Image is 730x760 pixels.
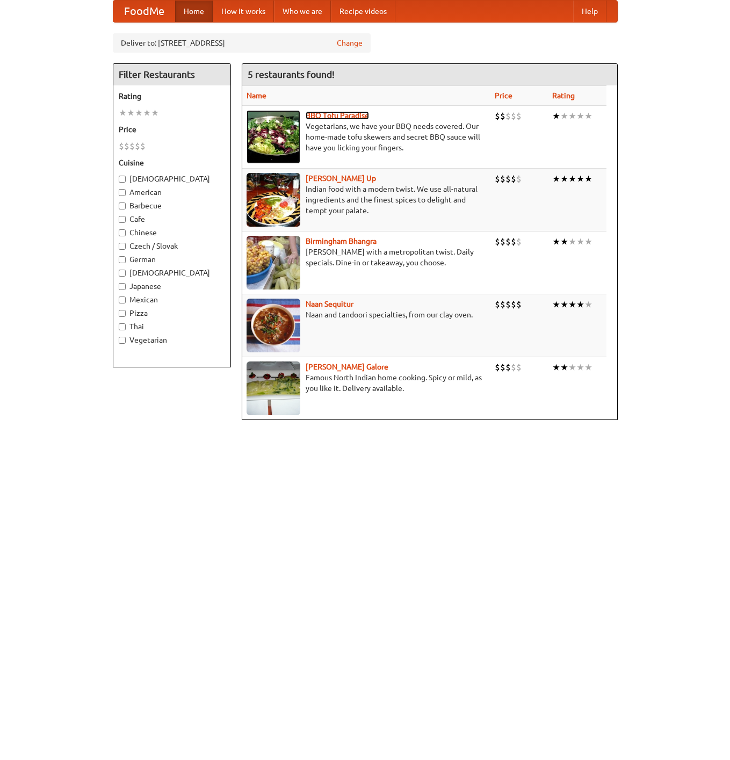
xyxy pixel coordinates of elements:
[306,237,377,245] a: Birmingham Bhangra
[568,361,576,373] li: ★
[306,363,388,371] a: [PERSON_NAME] Galore
[119,140,124,152] li: $
[495,236,500,248] li: $
[306,300,353,308] a: Naan Sequitur
[119,270,126,277] input: [DEMOGRAPHIC_DATA]
[119,323,126,330] input: Thai
[119,308,225,319] label: Pizza
[500,236,505,248] li: $
[584,110,592,122] li: ★
[119,227,225,238] label: Chinese
[495,110,500,122] li: $
[560,173,568,185] li: ★
[129,140,135,152] li: $
[505,236,511,248] li: $
[119,214,225,225] label: Cafe
[119,294,225,305] label: Mexican
[247,173,300,227] img: curryup.jpg
[119,91,225,102] h5: Rating
[576,236,584,248] li: ★
[119,243,126,250] input: Czech / Slovak
[584,361,592,373] li: ★
[119,189,126,196] input: American
[274,1,331,22] a: Who we are
[552,361,560,373] li: ★
[119,200,225,211] label: Barbecue
[119,173,225,184] label: [DEMOGRAPHIC_DATA]
[516,173,522,185] li: $
[247,247,487,268] p: [PERSON_NAME] with a metropolitan twist. Daily specials. Dine-in or takeaway, you choose.
[568,173,576,185] li: ★
[511,173,516,185] li: $
[511,110,516,122] li: $
[247,299,300,352] img: naansequitur.jpg
[306,111,369,120] a: BBQ Tofu Paradise
[331,1,395,22] a: Recipe videos
[119,281,225,292] label: Japanese
[568,110,576,122] li: ★
[213,1,274,22] a: How it works
[500,299,505,310] li: $
[248,69,335,79] ng-pluralize: 5 restaurants found!
[119,254,225,265] label: German
[552,91,575,100] a: Rating
[505,299,511,310] li: $
[511,299,516,310] li: $
[584,299,592,310] li: ★
[175,1,213,22] a: Home
[119,296,126,303] input: Mexican
[495,361,500,373] li: $
[576,173,584,185] li: ★
[552,299,560,310] li: ★
[560,110,568,122] li: ★
[337,38,363,48] a: Change
[552,236,560,248] li: ★
[119,335,225,345] label: Vegetarian
[119,157,225,168] h5: Cuisine
[560,361,568,373] li: ★
[151,107,159,119] li: ★
[505,361,511,373] li: $
[560,299,568,310] li: ★
[247,121,487,153] p: Vegetarians, we have your BBQ needs covered. Our home-made tofu skewers and secret BBQ sauce will...
[576,361,584,373] li: ★
[500,110,505,122] li: $
[568,299,576,310] li: ★
[576,110,584,122] li: ★
[568,236,576,248] li: ★
[584,173,592,185] li: ★
[247,110,300,164] img: tofuparadise.jpg
[584,236,592,248] li: ★
[505,110,511,122] li: $
[573,1,606,22] a: Help
[119,321,225,332] label: Thai
[247,309,487,320] p: Naan and tandoori specialties, from our clay oven.
[119,283,126,290] input: Japanese
[306,174,376,183] a: [PERSON_NAME] Up
[127,107,135,119] li: ★
[119,124,225,135] h5: Price
[119,241,225,251] label: Czech / Slovak
[500,173,505,185] li: $
[113,33,371,53] div: Deliver to: [STREET_ADDRESS]
[119,310,126,317] input: Pizza
[119,216,126,223] input: Cafe
[119,187,225,198] label: American
[119,176,126,183] input: [DEMOGRAPHIC_DATA]
[560,236,568,248] li: ★
[247,236,300,289] img: bhangra.jpg
[119,337,126,344] input: Vegetarian
[516,361,522,373] li: $
[135,107,143,119] li: ★
[113,64,230,85] h4: Filter Restaurants
[516,236,522,248] li: $
[119,256,126,263] input: German
[119,267,225,278] label: [DEMOGRAPHIC_DATA]
[140,140,146,152] li: $
[495,91,512,100] a: Price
